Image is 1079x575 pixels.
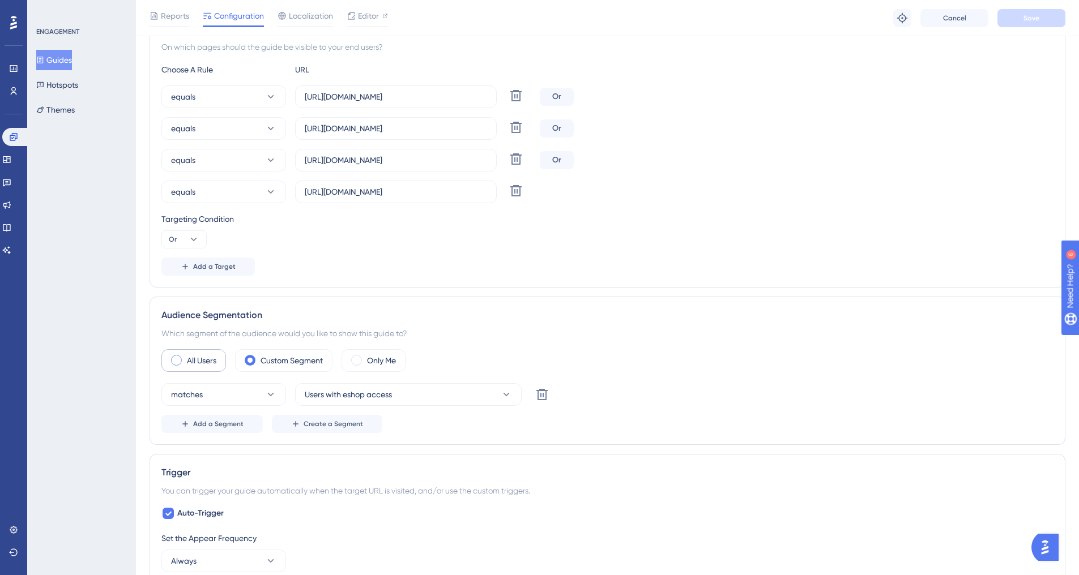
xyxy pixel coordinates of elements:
input: yourwebsite.com/path [305,154,487,166]
div: Trigger [161,466,1054,479]
button: Create a Segment [272,415,382,433]
label: Only Me [367,354,396,367]
button: Always [161,550,286,572]
input: yourwebsite.com/path [305,186,487,198]
div: Choose A Rule [161,63,286,76]
span: equals [171,122,195,135]
label: All Users [187,354,216,367]
div: 6 [79,6,82,15]
span: equals [171,153,195,167]
span: Auto-Trigger [177,507,224,520]
div: On which pages should the guide be visible to your end users? [161,40,1054,54]
button: Save [997,9,1065,27]
button: Add a Target [161,258,255,276]
div: Set the Appear Frequency [161,531,1054,545]
button: Hotspots [36,75,78,95]
span: Need Help? [27,3,71,16]
span: Users with eshop access [305,388,392,401]
div: Targeting Condition [161,212,1054,226]
span: Cancel [943,14,966,23]
button: Themes [36,100,75,120]
span: Localization [289,9,333,23]
input: yourwebsite.com/path [305,91,487,103]
span: equals [171,185,195,199]
iframe: UserGuiding AI Assistant Launcher [1031,530,1065,564]
span: Configuration [214,9,264,23]
span: Editor [358,9,379,23]
span: Save [1023,14,1039,23]
span: equals [171,90,195,104]
button: equals [161,149,286,171]
button: equals [161,181,286,203]
button: Users with eshop access [295,383,522,406]
button: matches [161,383,286,406]
button: Add a Segment [161,415,263,433]
div: Audience Segmentation [161,308,1054,322]
span: Create a Segment [304,419,363,428]
span: Or [169,235,177,244]
button: equals [161,85,286,108]
div: Or [540,88,574,106]
div: URL [295,63,420,76]
span: matches [171,388,203,401]
div: Or [540,119,574,138]
button: Cancel [920,9,988,27]
span: Reports [161,9,189,23]
div: You can trigger your guide automatically when the target URL is visited, and/or use the custom tr... [161,484,1054,497]
div: Or [540,151,574,169]
button: Or [161,230,207,248]
div: ENGAGEMENT [36,27,79,36]
span: Add a Target [193,262,236,271]
label: Custom Segment [261,354,323,367]
div: Which segment of the audience would you like to show this guide to? [161,327,1054,340]
input: yourwebsite.com/path [305,122,487,135]
span: Add a Segment [193,419,244,428]
span: Always [171,554,197,568]
button: Guides [36,50,72,70]
button: equals [161,117,286,140]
